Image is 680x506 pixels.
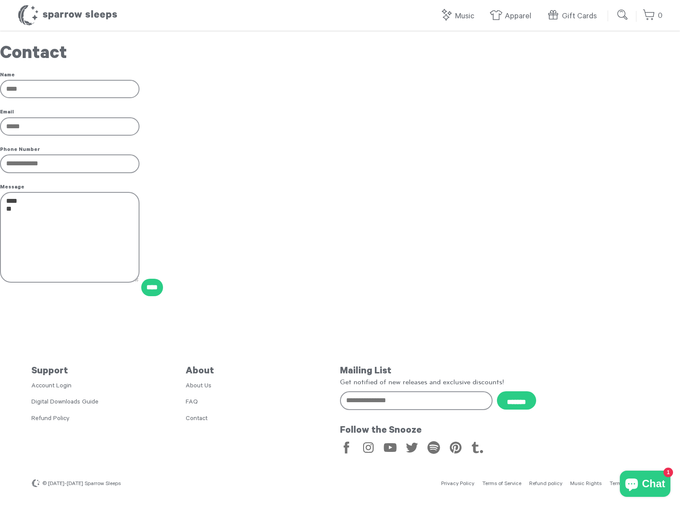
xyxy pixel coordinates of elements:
[427,441,440,454] a: Spotify
[42,481,121,487] span: © [DATE]-[DATE] Sparrow Sleeps
[362,441,375,454] a: Instagram
[186,383,211,390] a: About Us
[490,7,536,26] a: Apparel
[529,481,562,487] a: Refund policy
[186,366,340,377] h5: About
[186,416,207,423] a: Contact
[340,366,649,377] h5: Mailing List
[17,4,118,26] h1: Sparrow Sleeps
[340,441,353,454] a: Facebook
[340,425,649,437] h5: Follow the Snooze
[471,441,484,454] a: Tumblr
[449,441,462,454] a: Pinterest
[570,481,602,487] a: Music Rights
[614,6,632,24] input: Submit
[31,399,99,406] a: Digital Downloads Guide
[340,377,649,387] p: Get notified of new releases and exclusive discounts!
[547,7,601,26] a: Gift Cards
[482,481,521,487] a: Terms of Service
[31,416,69,423] a: Refund Policy
[609,481,649,487] a: Terms of Service
[441,481,474,487] a: Privacy Policy
[31,383,71,390] a: Account Login
[186,399,198,406] a: FAQ
[31,366,186,377] h5: Support
[384,441,397,454] a: YouTube
[617,471,673,499] inbox-online-store-chat: Shopify online store chat
[440,7,479,26] a: Music
[405,441,418,454] a: Twitter
[643,7,663,25] a: 0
